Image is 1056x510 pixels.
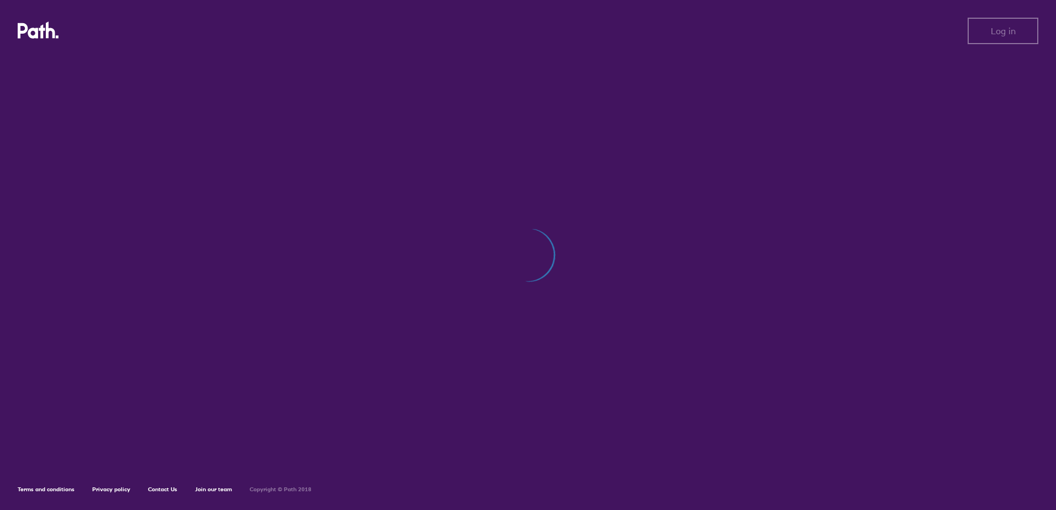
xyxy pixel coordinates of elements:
[968,18,1038,44] button: Log in
[991,26,1016,36] span: Log in
[92,486,130,493] a: Privacy policy
[18,486,75,493] a: Terms and conditions
[148,486,177,493] a: Contact Us
[195,486,232,493] a: Join our team
[250,486,311,493] h6: Copyright © Path 2018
